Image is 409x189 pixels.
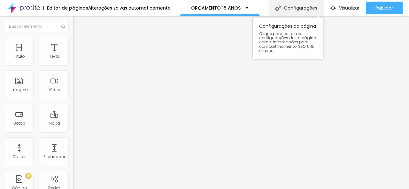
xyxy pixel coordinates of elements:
img: Icone [275,5,281,11]
button: Publicar [366,2,403,14]
div: Espaçador [43,155,65,159]
div: Mapa [49,121,60,126]
p: ORÇAMENTO 15 ANOS [191,6,241,10]
span: Publicar [375,5,393,11]
img: view-1.svg [330,5,336,11]
input: Buscar elemento [5,21,69,32]
iframe: Editor [73,16,409,189]
div: Alterações salvas automaticamente [88,6,171,10]
span: Clique para editar as configurações desta página como: Informações para compartilhamento, SEO, UR... [259,32,317,53]
button: Visualizar [324,2,366,14]
span: Visualizar [339,5,359,11]
div: Divisor [13,155,26,159]
div: Imagem [11,88,28,92]
div: Título [14,54,25,59]
img: Icone [61,25,65,28]
div: Configurações da página [253,18,323,59]
div: Vídeo [49,88,60,92]
div: Editor de páginas [43,6,88,10]
div: Texto [49,54,59,59]
div: Botão [13,121,25,126]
